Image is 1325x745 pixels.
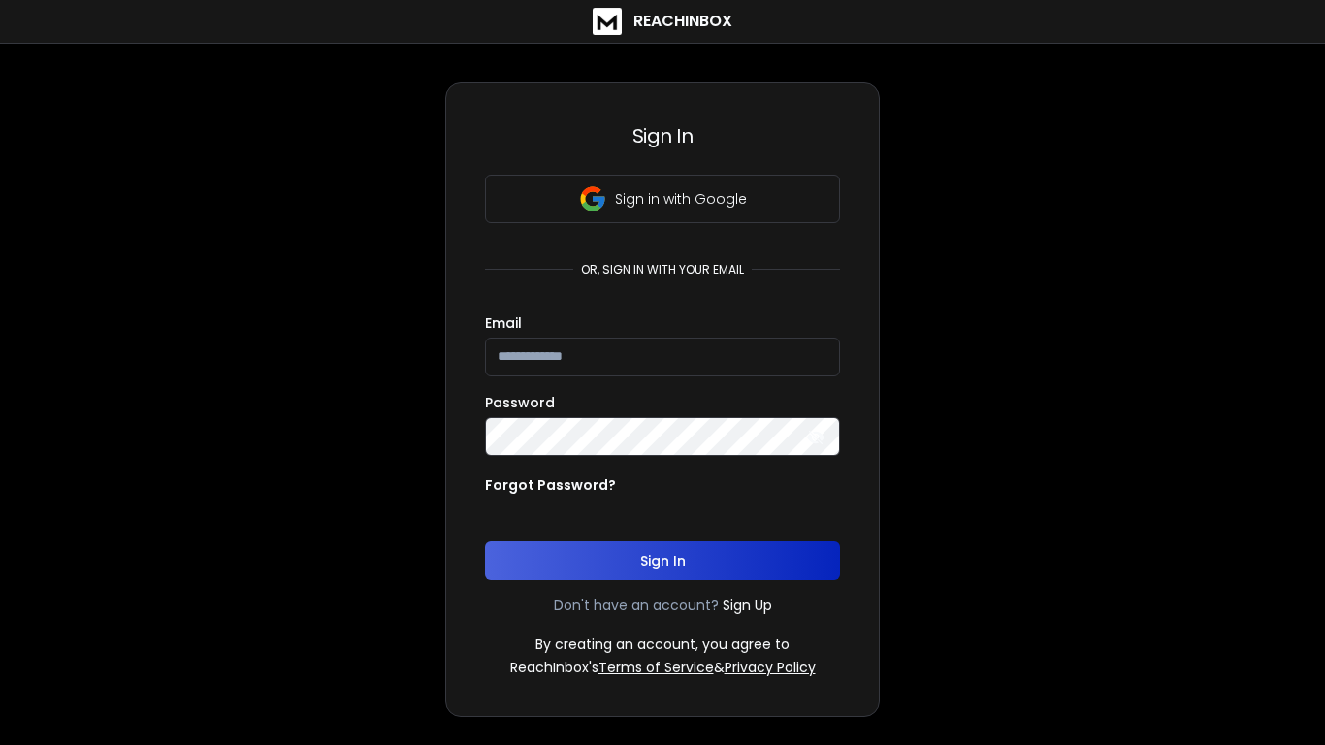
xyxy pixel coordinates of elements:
a: ReachInbox [593,8,732,35]
p: or, sign in with your email [573,262,752,277]
a: Privacy Policy [725,658,816,677]
label: Password [485,396,555,409]
h3: Sign In [485,122,840,149]
p: ReachInbox's & [510,658,816,677]
label: Email [485,316,522,330]
a: Terms of Service [598,658,714,677]
img: logo [593,8,622,35]
button: Sign in with Google [485,175,840,223]
p: Forgot Password? [485,475,616,495]
button: Sign In [485,541,840,580]
a: Sign Up [723,596,772,615]
p: Don't have an account? [554,596,719,615]
p: Sign in with Google [615,189,747,209]
h1: ReachInbox [633,10,732,33]
p: By creating an account, you agree to [535,634,790,654]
